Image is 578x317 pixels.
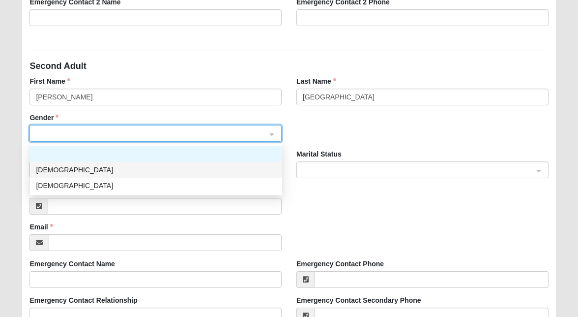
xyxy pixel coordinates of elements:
[29,222,53,232] label: Email
[296,149,342,159] label: Marital Status
[296,76,336,86] label: Last Name
[29,259,115,269] label: Emergency Contact Name
[29,149,62,159] label: Birth Date
[36,180,276,191] div: [DEMOGRAPHIC_DATA]
[36,164,276,175] div: [DEMOGRAPHIC_DATA]
[29,76,70,86] label: First Name
[29,113,58,123] label: Gender
[296,259,384,269] label: Emergency Contact Phone
[29,186,79,195] label: Mobile Phone
[30,178,282,193] div: Female
[29,295,137,305] label: Emergency Contact Relationship
[29,61,548,72] h4: Second Adult
[30,162,282,178] div: Male
[296,295,421,305] label: Emergency Contact Secondary Phone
